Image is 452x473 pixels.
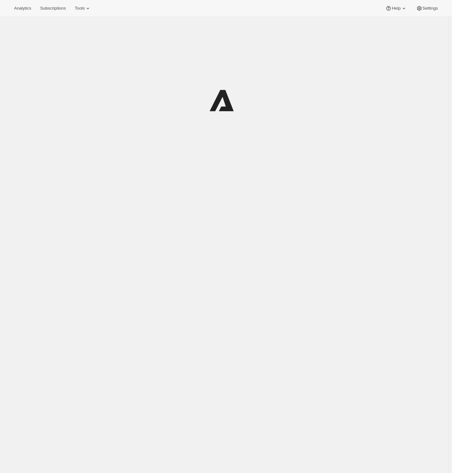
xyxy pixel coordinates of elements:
span: Subscriptions [40,6,66,11]
button: Subscriptions [36,4,70,13]
span: Settings [423,6,438,11]
span: Analytics [14,6,31,11]
span: Help [392,6,400,11]
button: Settings [412,4,442,13]
button: Tools [71,4,95,13]
button: Analytics [10,4,35,13]
button: Help [381,4,411,13]
span: Tools [75,6,85,11]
